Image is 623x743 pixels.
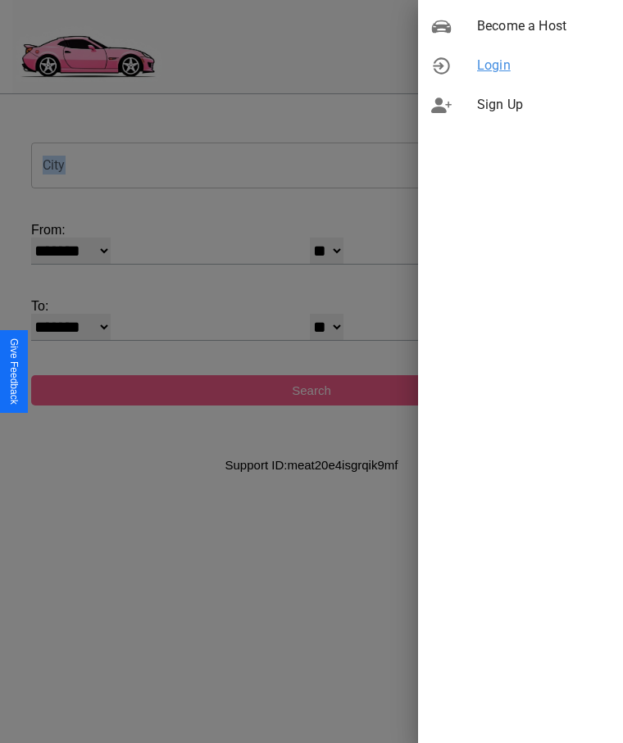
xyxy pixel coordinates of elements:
div: Sign Up [418,85,623,125]
span: Sign Up [477,95,610,115]
div: Become a Host [418,7,623,46]
div: Login [418,46,623,85]
span: Login [477,56,610,75]
div: Give Feedback [8,338,20,405]
span: Become a Host [477,16,610,36]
